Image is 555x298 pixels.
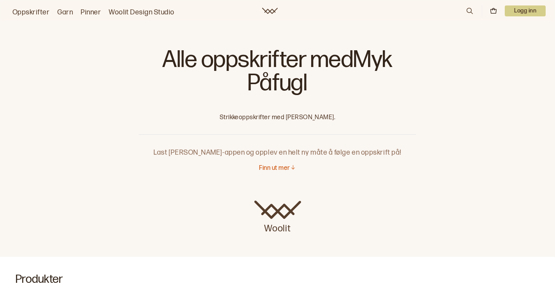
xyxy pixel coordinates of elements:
[139,47,416,101] h1: Alle oppskrifter med Myk Påfugl
[57,7,73,18] a: Garn
[139,135,416,158] p: Last [PERSON_NAME]-appen og opplev en helt ny måte å følge en oppskrift på!
[109,7,174,18] a: Woolit Design Studio
[81,7,101,18] a: Pinner
[254,201,301,235] a: Woolit
[259,164,296,173] button: Finn ut mer
[254,201,301,219] img: Woolit
[505,5,546,16] p: Logg inn
[139,114,416,122] p: Strikkeoppskrifter med [PERSON_NAME].
[12,7,49,18] a: Oppskrifter
[259,164,290,173] p: Finn ut mer
[254,219,301,235] p: Woolit
[262,8,278,14] a: Woolit
[505,5,546,16] button: User dropdown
